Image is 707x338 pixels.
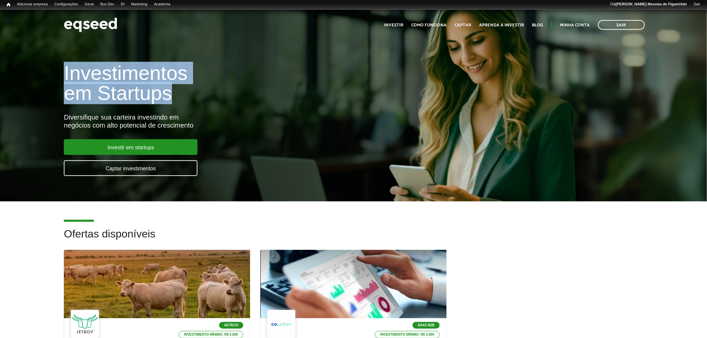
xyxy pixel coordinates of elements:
[7,2,10,7] span: Início
[51,2,82,7] a: Configurações
[560,23,590,27] a: Minha conta
[690,2,704,7] a: Sair
[479,23,524,27] a: Aprenda a investir
[413,322,440,329] p: SaaS B2B
[64,139,197,155] a: Investir em startups
[607,2,690,7] a: Olá[PERSON_NAME] Messias de Figueirêdo
[64,16,117,34] img: EqSeed
[598,20,645,30] a: Sair
[384,23,404,27] a: Investir
[128,2,151,7] a: Marketing
[14,2,51,7] a: Adicionar empresa
[219,322,243,329] p: Agtech
[3,2,14,8] a: Início
[64,63,407,103] h1: Investimentos em Startups
[64,160,197,176] a: Captar investimentos
[64,113,407,129] div: Diversifique sua carteira investindo em negócios com alto potencial de crescimento
[118,2,128,7] a: RI
[97,2,118,7] a: Bus Dev
[616,2,687,6] strong: [PERSON_NAME] Messias de Figueirêdo
[151,2,174,7] a: Academia
[64,228,643,250] h2: Ofertas disponíveis
[455,23,471,27] a: Captar
[532,23,543,27] a: Blog
[81,2,97,7] a: Geral
[412,23,447,27] a: Como funciona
